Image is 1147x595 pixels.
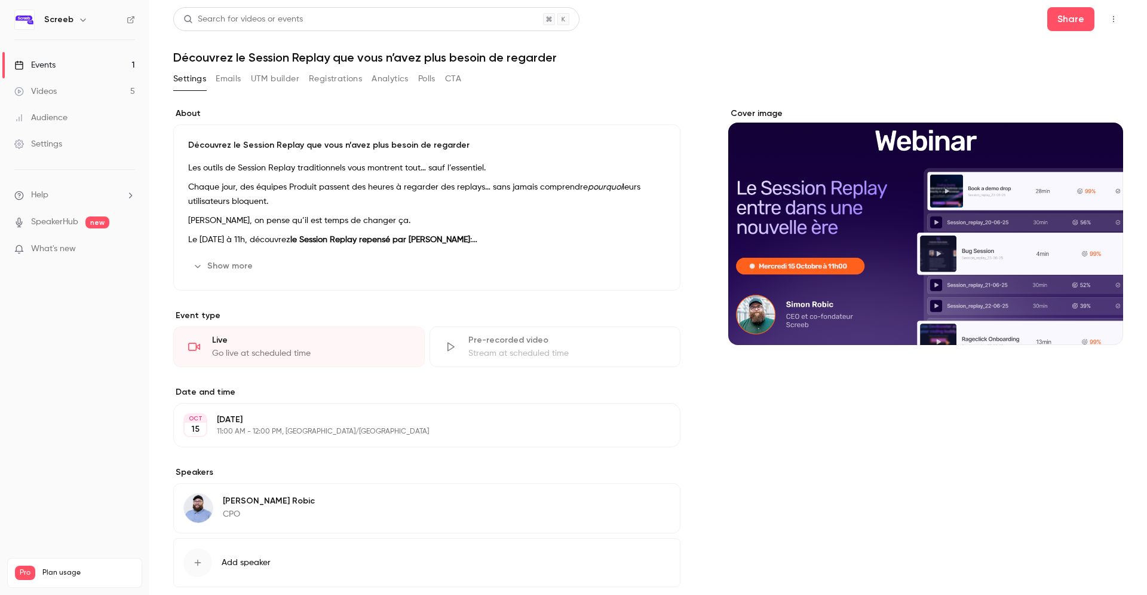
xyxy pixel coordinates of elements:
p: [PERSON_NAME], on pense qu’il est temps de changer ça. [188,213,665,228]
div: Simon Robic[PERSON_NAME] RobicCPO [173,483,680,533]
button: Polls [418,69,436,89]
img: Simon Robic [184,494,213,523]
p: [PERSON_NAME] Robic [223,495,315,507]
p: Event type [173,310,680,322]
strong: le Session Replay repensé par [PERSON_NAME] [290,236,470,244]
div: Events [14,59,56,71]
p: [DATE] [217,414,617,426]
label: Date and time [173,386,680,398]
label: Cover image [728,108,1123,120]
div: Live [212,334,410,346]
a: SpeakerHub [31,216,78,228]
button: Show more [188,257,260,276]
div: Pre-recorded videoStream at scheduled time [430,327,681,367]
iframe: Noticeable Trigger [121,244,135,255]
div: LiveGo live at scheduled time [173,327,425,367]
span: Plan usage [42,568,134,578]
div: Search for videos or events [183,13,303,26]
span: new [85,216,109,228]
img: Screeb [15,10,34,29]
button: Share [1047,7,1094,31]
div: Settings [14,138,62,150]
p: Découvrez le Session Replay que vous n’avez plus besoin de regarder [188,139,665,151]
div: Audience [14,112,68,124]
button: Settings [173,69,206,89]
span: Pro [15,566,35,580]
span: What's new [31,243,76,255]
div: Go live at scheduled time [212,347,410,359]
p: Chaque jour, des équipes Produit passent des heures à regarder des replays… sans jamais comprendr... [188,180,665,209]
button: Registrations [309,69,362,89]
span: Add speaker [222,557,271,569]
div: Pre-recorded video [468,334,666,346]
label: Speakers [173,466,680,478]
button: CTA [445,69,461,89]
h1: Découvrez le Session Replay que vous n’avez plus besoin de regarder [173,50,1123,65]
div: OCT [185,414,206,423]
h6: Screeb [44,14,73,26]
em: pourquoi [588,183,622,191]
li: help-dropdown-opener [14,189,135,202]
p: 15 [191,423,200,435]
label: About [173,108,680,120]
p: Les outils de Session Replay traditionnels vous montrent tout… sauf l’essentiel. [188,161,665,175]
p: 11:00 AM - 12:00 PM, [GEOGRAPHIC_DATA]/[GEOGRAPHIC_DATA] [217,427,617,437]
p: Le [DATE] à 11h, découvrez : [188,233,665,247]
div: Stream at scheduled time [468,347,666,359]
button: Analytics [372,69,409,89]
span: Help [31,189,48,202]
p: CPO [223,508,315,520]
section: Cover image [728,108,1123,345]
div: Videos [14,86,57,97]
button: Emails [216,69,241,89]
button: UTM builder [251,69,299,89]
button: Add speaker [173,538,680,587]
